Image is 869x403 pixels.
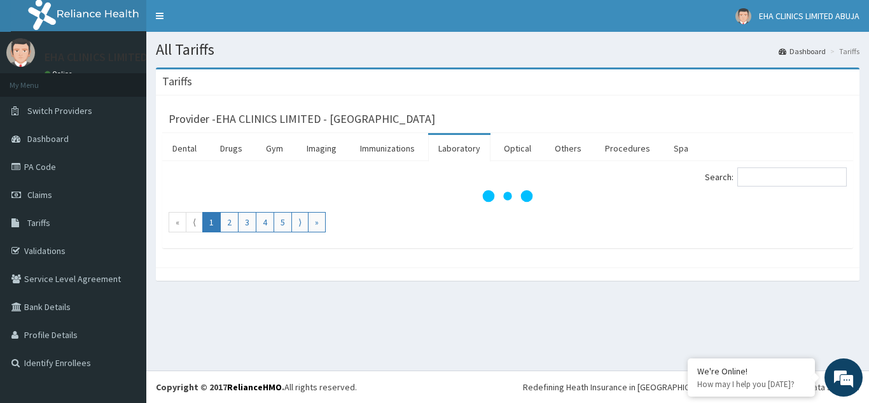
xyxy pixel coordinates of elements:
li: Tariffs [827,46,859,57]
a: Go to previous page [186,212,203,232]
a: Go to page number 4 [256,212,274,232]
span: Tariffs [27,217,50,229]
a: Procedures [595,135,660,162]
a: Spa [664,135,699,162]
a: Go to page number 5 [274,212,292,232]
div: We're Online! [697,365,805,377]
a: Drugs [210,135,253,162]
a: Laboratory [428,135,490,162]
p: How may I help you today? [697,379,805,390]
a: Immunizations [350,135,425,162]
span: Claims [27,189,52,201]
a: Go to page number 3 [238,212,256,232]
span: Dashboard [27,133,69,145]
a: Go to first page [169,212,186,232]
a: Gym [256,135,293,162]
span: EHA CLINICS LIMITED ABUJA [759,10,859,22]
a: Go to page number 2 [220,212,239,232]
a: Go to page number 1 [202,212,221,232]
span: Switch Providers [27,105,92,117]
a: Others [545,135,592,162]
label: Search: [705,167,847,187]
h1: All Tariffs [156,41,859,58]
a: Go to last page [308,212,326,232]
h3: Tariffs [162,76,192,87]
a: Dental [162,135,207,162]
a: RelianceHMO [227,381,282,393]
strong: Copyright © 2017 . [156,381,284,393]
a: Online [45,69,75,78]
footer: All rights reserved. [146,371,869,403]
a: Imaging [296,135,347,162]
input: Search: [737,167,847,187]
a: Go to next page [291,212,309,232]
a: Optical [494,135,541,162]
svg: audio-loading [482,171,533,222]
h3: Provider - EHA CLINICS LIMITED - [GEOGRAPHIC_DATA] [169,113,435,125]
a: Dashboard [779,46,826,57]
img: User Image [735,8,751,24]
p: EHA CLINICS LIMITED ABUJA [45,52,182,63]
div: Redefining Heath Insurance in [GEOGRAPHIC_DATA] using Telemedicine and Data Science! [523,381,859,393]
img: User Image [6,38,35,67]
